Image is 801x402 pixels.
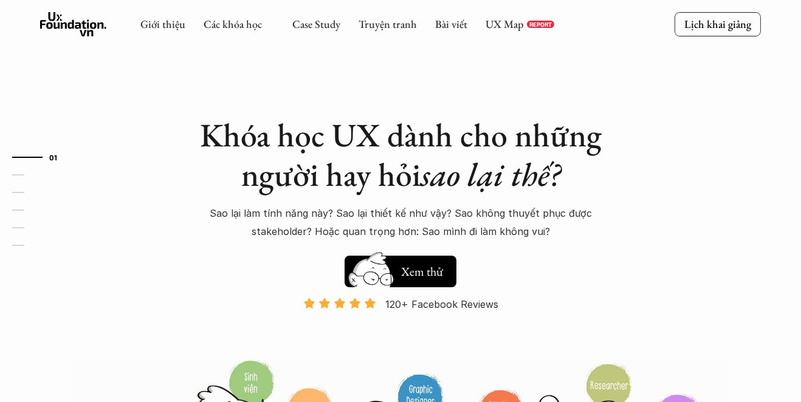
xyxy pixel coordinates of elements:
[385,295,498,313] p: 120+ Facebook Reviews
[359,17,417,31] a: Truyện tranh
[292,17,340,31] a: Case Study
[140,17,185,31] a: Giới thiệu
[675,12,761,36] a: Lịch khai giảng
[204,17,262,31] a: Các khóa học
[399,263,444,280] h5: Xem thử
[684,17,751,31] p: Lịch khai giảng
[421,153,560,196] em: sao lại thế?
[12,150,70,165] a: 01
[49,152,58,161] strong: 01
[529,21,552,28] p: REPORT
[188,204,613,241] p: Sao lại làm tính năng này? Sao lại thiết kế như vậy? Sao không thuyết phục được stakeholder? Hoặc...
[292,297,509,358] a: 120+ Facebook Reviews
[188,115,613,194] h1: Khóa học UX dành cho những người hay hỏi
[345,250,456,287] a: Xem thử
[435,17,467,31] a: Bài viết
[486,17,524,31] a: UX Map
